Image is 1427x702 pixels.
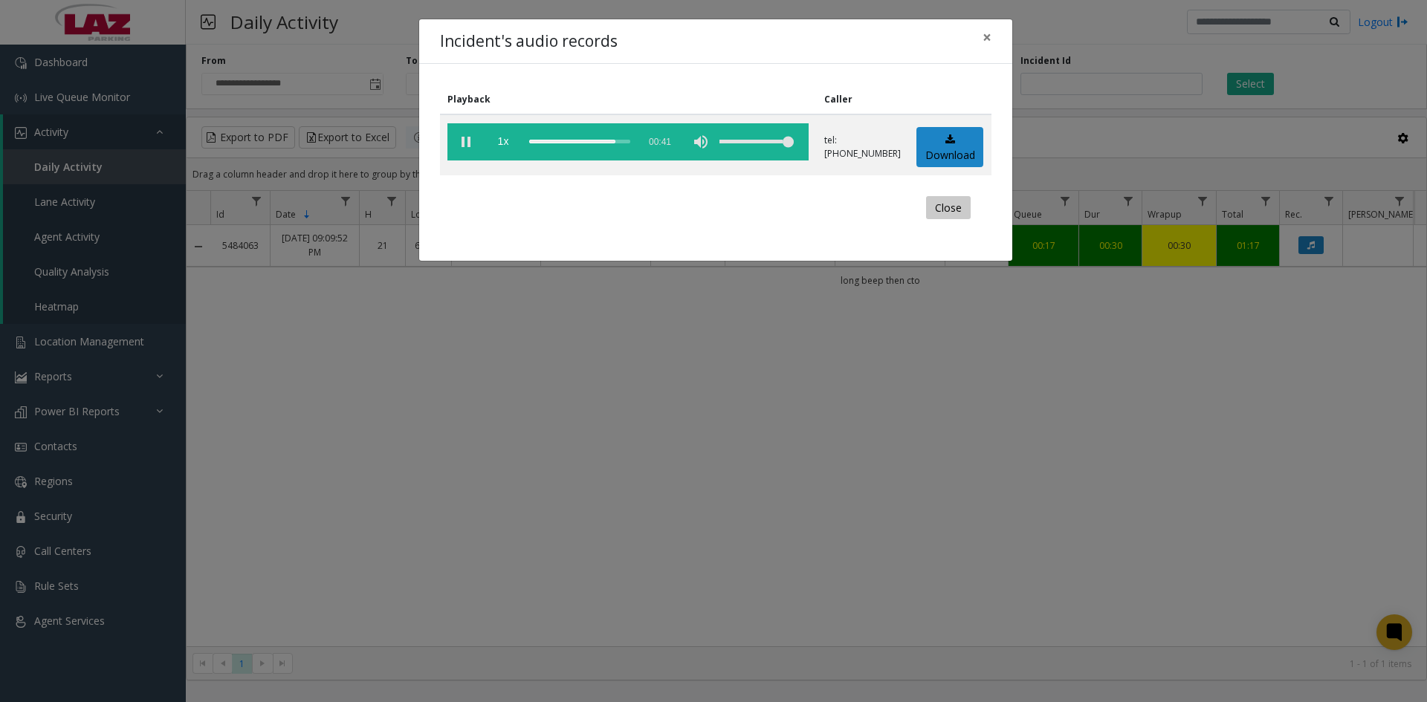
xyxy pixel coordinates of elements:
div: volume level [719,123,794,160]
span: playback speed button [485,123,522,160]
span: × [983,27,991,48]
th: Caller [817,85,909,114]
button: Close [926,196,971,220]
h4: Incident's audio records [440,30,618,53]
th: Playback [440,85,817,114]
div: scrub bar [529,123,630,160]
p: tel:[PHONE_NUMBER] [824,134,901,160]
a: Download [916,127,983,168]
button: Close [972,19,1002,56]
